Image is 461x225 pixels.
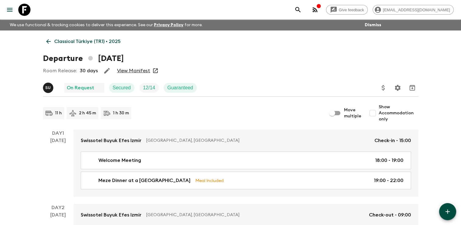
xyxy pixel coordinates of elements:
[43,35,124,48] a: Classical Türkiye (TR1) • 2025
[109,83,135,93] div: Secured
[406,82,418,94] button: Archive (Completed, Cancelled or Unsynced Departures only)
[43,130,73,137] p: Day 1
[98,177,190,184] p: Meze Dinner at a [GEOGRAPHIC_DATA]
[373,5,454,15] div: [EMAIL_ADDRESS][DOMAIN_NAME]
[45,85,51,90] p: S U
[4,4,16,16] button: menu
[113,110,129,116] p: 1 h 30 m
[146,137,370,144] p: [GEOGRAPHIC_DATA], [GEOGRAPHIC_DATA]
[377,82,389,94] button: Update Price, Early Bird Discount and Costs
[98,157,141,164] p: Welcome Meeting
[292,4,304,16] button: search adventures
[79,110,96,116] p: 2 h 45 m
[154,23,183,27] a: Privacy Policy
[54,38,121,45] p: Classical Türkiye (TR1) • 2025
[139,83,159,93] div: Trip Fill
[363,21,383,29] button: Dismiss
[392,82,404,94] button: Settings
[117,68,150,74] a: View Manifest
[335,8,367,12] span: Give feedback
[380,8,453,12] span: [EMAIL_ADDRESS][DOMAIN_NAME]
[375,157,403,164] p: 18:00 - 19:00
[369,211,411,219] p: Check-out - 09:00
[43,204,73,211] p: Day 2
[81,211,141,219] p: Swissotel Buyuk Efes Izmir
[73,130,418,152] a: Swissotel Buyuk Efes Izmir[GEOGRAPHIC_DATA], [GEOGRAPHIC_DATA]Check-in - 15:00
[50,137,66,197] div: [DATE]
[80,67,98,74] p: 30 days
[67,84,94,91] p: On Request
[43,83,55,93] button: SU
[43,84,55,89] span: Sefa Uz
[146,212,364,218] p: [GEOGRAPHIC_DATA], [GEOGRAPHIC_DATA]
[81,152,411,169] a: Welcome Meeting18:00 - 19:00
[113,84,131,91] p: Secured
[55,110,62,116] p: 11 h
[81,137,141,144] p: Swissotel Buyuk Efes Izmir
[326,5,368,15] a: Give feedback
[81,172,411,189] a: Meze Dinner at a [GEOGRAPHIC_DATA]Meal Included19:00 - 22:00
[344,107,362,119] span: Move multiple
[143,84,155,91] p: 12 / 14
[7,20,205,30] p: We use functional & tracking cookies to deliver this experience. See our for more.
[43,52,124,65] h1: Departure [DATE]
[374,137,411,144] p: Check-in - 15:00
[167,84,193,91] p: Guaranteed
[374,177,403,184] p: 19:00 - 22:00
[379,104,418,122] span: Show Accommodation only
[43,67,77,74] p: Room Release:
[195,177,224,184] p: Meal Included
